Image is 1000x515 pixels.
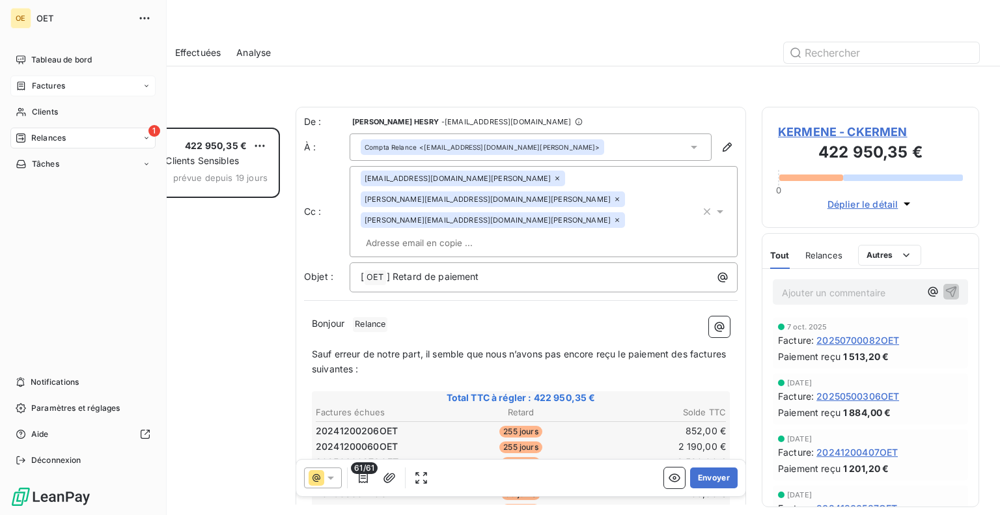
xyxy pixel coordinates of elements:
span: 20241200206OET [316,425,398,438]
span: 20250500306OET [816,389,899,403]
td: 2 580,00 € [590,455,727,469]
span: 20241200060OET [316,440,398,453]
td: 2 190,00 € [590,439,727,454]
span: Relance [353,317,387,332]
td: 852,00 € [590,424,727,438]
span: [PERSON_NAME][EMAIL_ADDRESS][DOMAIN_NAME][PERSON_NAME] [365,195,611,203]
span: [DATE] [787,379,812,387]
span: - [EMAIL_ADDRESS][DOMAIN_NAME] [441,118,571,126]
span: [EMAIL_ADDRESS][DOMAIN_NAME][PERSON_NAME] [365,174,551,182]
span: [DATE] [787,435,812,443]
span: KERMENE - CKERMEN [778,123,963,141]
button: Déplier le détail [824,197,918,212]
span: Tâches [32,158,59,170]
th: Solde TTC [590,406,727,419]
span: Paiement reçu [778,462,840,475]
input: Rechercher [784,42,979,63]
span: Compta Relance [365,143,417,152]
span: Paiement reçu [778,406,840,419]
div: OE [10,8,31,29]
span: 1 [148,125,160,137]
span: Notifications [31,376,79,388]
span: [PERSON_NAME] HESRY [352,118,439,126]
span: ] Retard de paiement [387,271,479,282]
span: Bonjour [312,318,344,329]
span: 7 oct. 2025 [787,323,827,331]
span: Aide [31,428,49,440]
img: Logo LeanPay [10,486,91,507]
span: 255 jours [499,441,542,453]
a: Aide [10,424,156,445]
span: 59 jours [501,457,540,469]
span: 20250600278OET [316,456,398,469]
span: Factures [32,80,65,92]
span: [ [361,271,364,282]
th: Factures échues [315,406,451,419]
span: Objet : [304,271,333,282]
span: Déconnexion [31,454,81,466]
span: 1 513,20 € [843,350,889,363]
span: Tout [770,250,790,260]
span: Paramètres et réglages [31,402,120,414]
label: À : [304,141,350,154]
span: 20241200407OET [816,445,898,459]
div: <[EMAIL_ADDRESS][DOMAIN_NAME][PERSON_NAME]> [365,143,600,152]
span: 61/61 [351,462,378,474]
span: OET [365,270,385,285]
span: 20241200537OET [816,501,897,515]
div: grid [62,128,280,515]
input: Adresse email en copie ... [361,233,511,253]
span: 422 950,35 € [185,140,247,151]
span: Relances [31,132,66,144]
button: Envoyer [690,467,738,488]
label: Cc : [304,205,350,218]
span: OET [36,13,130,23]
span: Facture : [778,445,814,459]
iframe: Intercom live chat [956,471,987,502]
span: Facture : [778,501,814,515]
span: 1 884,00 € [843,406,891,419]
span: Total TTC à régler : 422 950,35 € [314,391,728,404]
span: Tableau de bord [31,54,92,66]
span: [PERSON_NAME][EMAIL_ADDRESS][DOMAIN_NAME][PERSON_NAME] [365,216,611,224]
span: Déplier le détail [827,197,898,211]
span: Effectuées [175,46,221,59]
span: Clients [32,106,58,118]
span: 0 [776,185,781,195]
h3: 422 950,35 € [778,141,963,167]
th: Retard [452,406,589,419]
span: 1 201,20 € [843,462,889,475]
span: prévue depuis 19 jours [173,173,268,183]
span: 20250700082OET [816,333,899,347]
span: Sauf erreur de notre part, il semble que nous n’avons pas encore reçu le paiement des factures su... [312,348,729,374]
span: Facture : [778,389,814,403]
span: Paiement reçu [778,350,840,363]
span: Analyse [236,46,271,59]
span: Relances [805,250,842,260]
span: Facture : [778,333,814,347]
span: De : [304,115,350,128]
span: [DATE] [787,491,812,499]
span: 255 jours [499,426,542,438]
button: Autres [858,245,921,266]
